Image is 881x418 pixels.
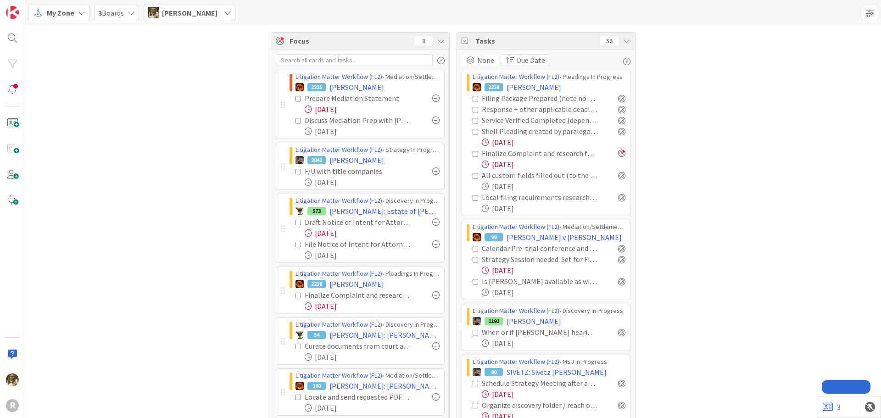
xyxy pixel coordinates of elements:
div: [DATE] [305,402,440,413]
div: Locate and send requested PDFs to client [305,391,412,402]
div: 1191 [485,317,503,325]
div: › Mediation/Settlement Queue [296,72,440,82]
div: 2225 [307,83,326,91]
div: 8 [414,36,433,45]
div: 80 [485,368,503,376]
div: › Mediation/Settlement in Progress [296,371,440,380]
a: Litigation Matter Workflow (FL2) [296,196,382,205]
div: R [6,399,19,412]
div: [DATE] [482,203,625,214]
div: Prepare Mediation Statement [305,93,412,104]
div: › Discovery In Progress [296,320,440,329]
div: [DATE] [305,301,440,312]
div: › MSJ In Progress [473,357,625,367]
img: MW [473,368,481,376]
div: [DATE] [482,137,625,148]
div: [DATE] [482,287,625,298]
a: Litigation Matter Workflow (FL2) [296,371,382,379]
div: Schedule Strategy Meeting after amendment is received [482,378,598,389]
img: MW [296,156,304,164]
div: [DATE] [482,389,625,400]
div: 2042 [307,156,326,164]
span: Due Date [517,55,545,66]
div: [DATE] [305,104,440,115]
a: Litigation Matter Workflow (FL2) [473,72,559,81]
div: [DATE] [482,338,625,349]
div: [DATE] [482,181,625,192]
div: Discuss Mediation Prep with [PERSON_NAME] [305,115,412,126]
span: [PERSON_NAME] [507,82,561,93]
span: [PERSON_NAME]: Estate of [PERSON_NAME] [329,206,440,217]
div: F/U with title companies [305,166,405,177]
div: 573 [307,207,326,215]
div: 99 [485,233,503,241]
a: Litigation Matter Workflow (FL2) [473,357,559,366]
div: 2238 [307,280,326,288]
span: Boards [98,7,124,18]
span: Tasks [475,35,596,46]
div: File Notice of Intent for Attorneys Fees [305,239,412,250]
a: Litigation Matter Workflow (FL2) [296,320,382,329]
div: When or if [PERSON_NAME] hearings are pending [482,327,598,338]
div: Local filing requirements researched from County SLR + Noted in applicable places [482,192,598,203]
div: › Discovery In Progress [296,196,440,206]
a: Litigation Matter Workflow (FL2) [296,72,382,81]
div: › Strategy In Progress [296,145,440,155]
span: [PERSON_NAME] [329,82,384,93]
img: Visit kanbanzone.com [6,6,19,19]
div: Is [PERSON_NAME] available as witness? [482,276,598,287]
div: › Pleadings In Progress [296,269,440,279]
div: 160 [307,382,326,390]
img: TR [296,83,304,91]
img: NC [296,207,304,215]
img: DG [6,373,19,386]
span: [PERSON_NAME]: [PERSON_NAME] English [329,329,440,340]
div: Finalize Complaint and research fee authority [482,148,598,159]
div: › Discovery In Progress [473,306,625,316]
div: Calendar Pre-trial conference and pre-trial motion deadlines. [482,243,598,254]
img: TR [473,83,481,91]
span: [PERSON_NAME] v [PERSON_NAME] [507,232,622,243]
div: [DATE] [305,228,440,239]
div: Service Verified Completed (depends on service method) [482,115,598,126]
div: [DATE] [305,351,440,362]
div: [DATE] [482,265,625,276]
div: Shell Pleading created by paralegal - In this instance, we have draft pleading from [PERSON_NAME]. [482,126,598,137]
img: TR [296,280,304,288]
img: TR [473,233,481,241]
div: [DATE] [482,159,625,170]
div: Organize discovery folder / reach out to court reporter re transcripts [482,400,598,411]
div: Response + other applicable deadlines calendared [482,104,598,115]
img: NC [296,331,304,339]
a: 3 [823,401,841,412]
span: [PERSON_NAME]: [PERSON_NAME] [PERSON_NAME] [329,380,440,391]
img: DG [148,7,159,18]
div: Draft Notice of Intent for Attorneys Fees [305,217,412,228]
div: › Mediation/Settlement in Progress [473,222,625,232]
span: [PERSON_NAME] [329,279,384,290]
img: TR [296,382,304,390]
img: MW [473,317,481,325]
span: SIVETZ: Sivetz [PERSON_NAME] [507,367,607,378]
span: Focus [290,35,407,46]
div: Strategy Session needed. Set for First Week in September. [PERSON_NAME], [PERSON_NAME]. [482,254,598,265]
span: My Zone [47,7,74,18]
div: 2238 [485,83,503,91]
a: Litigation Matter Workflow (FL2) [296,269,382,278]
span: [PERSON_NAME] [329,155,384,166]
button: Due Date [501,54,550,66]
div: 54 [307,331,326,339]
span: [PERSON_NAME] [507,316,561,327]
div: › Pleadings In Progress [473,72,625,82]
div: Finalize Complaint and research fee authority [305,290,412,301]
span: [PERSON_NAME] [162,7,217,18]
div: Filing Package Prepared (note no of copies, cover sheet, etc.) + Filing Fee Noted [482,93,598,104]
div: Curate documents from court and send to client (see 8/15 email) [305,340,412,351]
a: Litigation Matter Workflow (FL2) [473,307,559,315]
a: Litigation Matter Workflow (FL2) [473,223,559,231]
a: Litigation Matter Workflow (FL2) [296,145,382,154]
div: All custom fields filled out (to the greatest extent possible) [482,170,598,181]
span: None [477,55,494,66]
div: [DATE] [305,250,440,261]
div: [DATE] [305,126,440,137]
